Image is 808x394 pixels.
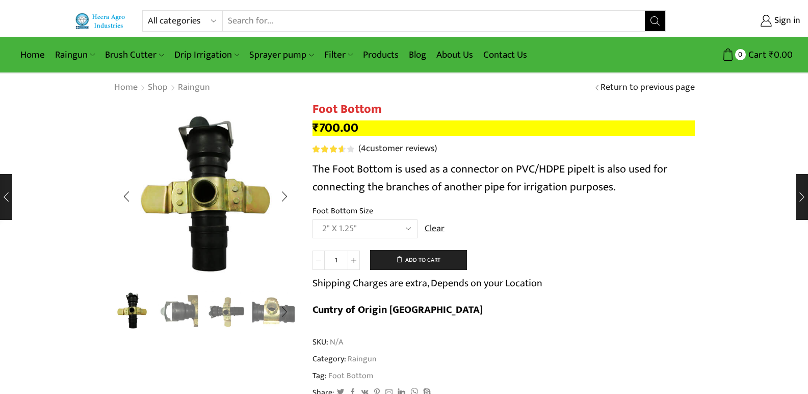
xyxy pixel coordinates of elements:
a: 2 [205,291,248,333]
a: Blog [404,43,431,67]
a: Raingun [50,43,100,67]
img: Foot Bottom [111,289,153,332]
span: Rated out of 5 based on customer ratings [312,145,344,153]
a: Filter [319,43,358,67]
a: 3 [158,289,200,332]
span: Category: [312,353,377,365]
span: N/A [328,336,343,348]
span: ₹ [769,47,774,63]
li: 4 / 8 [252,291,295,332]
bdi: 0.00 [769,47,793,63]
a: Foot Bottom [327,370,373,382]
a: Raingun [177,81,211,94]
button: Add to cart [370,250,467,270]
div: Next slide [272,184,297,209]
a: Sign in [681,12,800,30]
label: Foot Bottom Size [312,205,373,217]
span: 4 [361,141,366,156]
a: Brush Cutter [100,43,169,67]
a: About Us [431,43,478,67]
a: Sprayer pump [244,43,319,67]
a: Products [358,43,404,67]
div: Rated 3.75 out of 5 [312,145,354,153]
span: ₹ [312,117,319,138]
div: Previous slide [114,184,139,209]
div: 1 / 8 [114,102,297,286]
span: SKU: [312,336,695,348]
p: Shipping Charges are extra, Depends on your Location [312,275,542,291]
button: Search button [645,11,665,31]
a: Home [114,81,138,94]
li: 1 / 8 [111,291,153,332]
span: It is also used for connecting the branches of another pipe for irrigation purposes. [312,160,667,196]
a: (4customer reviews) [358,142,437,156]
span: Tag: [312,370,695,382]
a: 4 [252,291,295,333]
nav: Breadcrumb [114,81,211,94]
span: The Foot Bottom is used as a connector on PVC/HDPE pipe [312,160,588,179]
a: Drip Irrigation [169,43,244,67]
a: Raingun [346,352,377,365]
span: 0 [735,49,746,60]
li: 3 / 8 [205,291,248,332]
a: 0 Cart ₹0.00 [676,45,793,64]
input: Search for... [223,11,644,31]
span: Sign in [772,14,800,28]
bdi: 700.00 [312,117,358,138]
a: Clear options [425,223,445,236]
span: Cart [746,48,766,62]
input: Product quantity [325,251,348,270]
b: Cuntry of Origin [GEOGRAPHIC_DATA] [312,301,483,318]
a: Shop [147,81,168,94]
h1: Foot Bottom [312,102,695,117]
li: 2 / 8 [158,291,200,332]
a: Home [15,43,50,67]
div: Next slide [272,299,297,325]
a: Return to previous page [601,81,695,94]
span: 4 [312,145,356,153]
a: Contact Us [478,43,532,67]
